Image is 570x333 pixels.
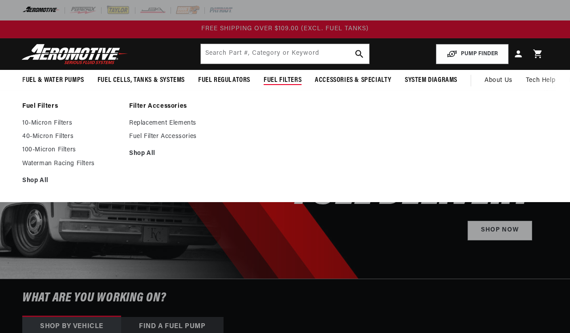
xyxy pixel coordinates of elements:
summary: Accessories & Specialty [308,70,398,91]
a: Shop All [22,177,120,185]
button: PUMP FINDER [436,44,509,64]
summary: Tech Help [519,70,562,91]
span: Fuel & Water Pumps [22,76,84,85]
button: search button [350,44,369,64]
span: Accessories & Specialty [315,76,391,85]
a: Fuel Filters [22,102,120,110]
a: Shop Now [468,221,532,241]
a: About Us [478,70,519,91]
a: Fuel Filter Accessories [129,133,227,141]
a: 10-Micron Filters [22,119,120,127]
span: Fuel Cells, Tanks & Systems [98,76,185,85]
summary: System Diagrams [398,70,464,91]
span: Fuel Regulators [198,76,250,85]
a: Replacement Elements [129,119,227,127]
h2: SHOP BEST SELLING FUEL DELIVERY [219,137,532,212]
a: 100-Micron Filters [22,146,120,154]
span: Tech Help [526,76,555,85]
span: System Diagrams [405,76,457,85]
img: Aeromotive [19,44,130,65]
input: Search by Part Number, Category or Keyword [201,44,369,64]
a: Shop All [129,150,227,158]
span: About Us [484,77,513,84]
summary: Fuel Cells, Tanks & Systems [91,70,191,91]
span: FREE SHIPPING OVER $109.00 (EXCL. FUEL TANKS) [201,25,369,32]
summary: Fuel Regulators [191,70,257,91]
a: Waterman Racing Filters [22,160,120,168]
a: 40-Micron Filters [22,133,120,141]
summary: Fuel & Water Pumps [16,70,91,91]
a: Filter Accessories [129,102,227,110]
summary: Fuel Filters [257,70,308,91]
span: Fuel Filters [264,76,301,85]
